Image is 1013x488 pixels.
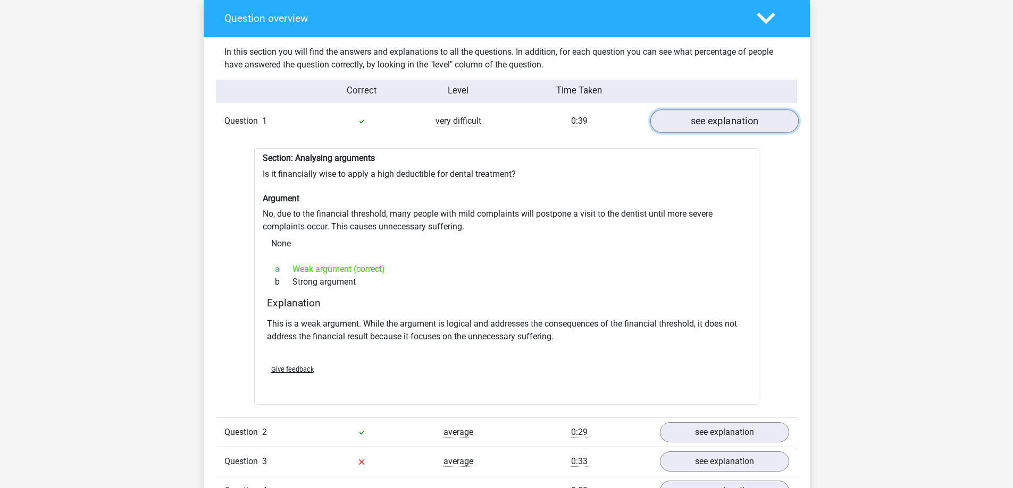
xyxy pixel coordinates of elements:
span: very difficult [436,116,481,126]
span: Give feedback [271,365,314,373]
div: Correct [313,84,410,98]
a: see explanation [660,451,789,472]
span: 1 [262,116,267,126]
h4: Explanation [267,297,747,309]
span: 3 [262,456,267,466]
span: average [443,427,473,438]
span: 0:29 [571,427,588,438]
span: 0:39 [571,116,588,126]
div: Strong argument [267,276,747,288]
span: Question [224,115,262,127]
div: Time Taken [506,84,651,98]
div: In this section you will find the answers and explanations to all the questions. In addition, for... [216,46,797,71]
div: Level [410,84,507,98]
span: average [443,456,473,467]
div: Weak argument (correct) [267,263,747,276]
div: Is it financially wise to apply a high deductible for dental treatment? No, due to the financial ... [254,148,759,405]
span: Question [224,455,262,468]
h6: Section: Analysing arguments [263,153,751,163]
h6: Argument [263,193,751,203]
p: This is a weak argument. While the argument is logical and addresses the consequences of the fina... [267,318,747,343]
span: 2 [262,427,267,437]
span: 0:33 [571,456,588,467]
div: None [263,233,751,254]
span: b [275,276,292,288]
span: Question [224,426,262,439]
h4: Question overview [224,12,741,24]
span: a [275,263,292,276]
a: see explanation [660,422,789,442]
a: see explanation [650,110,798,133]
